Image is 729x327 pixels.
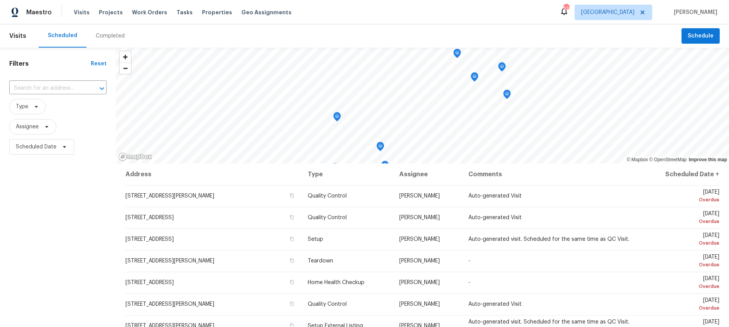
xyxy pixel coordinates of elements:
[125,163,302,185] th: Address
[125,280,174,285] span: [STREET_ADDRESS]
[308,280,364,285] span: Home Health Checkup
[308,193,347,199] span: Quality Control
[399,280,440,285] span: [PERSON_NAME]
[308,237,323,242] span: Setup
[647,233,719,247] span: [DATE]
[91,60,107,68] div: Reset
[288,235,295,242] button: Copy Address
[647,218,719,225] div: Overdue
[468,193,522,199] span: Auto-generated Visit
[468,258,470,264] span: -
[399,193,440,199] span: [PERSON_NAME]
[125,237,174,242] span: [STREET_ADDRESS]
[647,304,719,312] div: Overdue
[399,301,440,307] span: [PERSON_NAME]
[647,189,719,204] span: [DATE]
[308,215,347,220] span: Quality Control
[468,215,522,220] span: Auto-generated Visit
[393,163,462,185] th: Assignee
[97,83,107,94] button: Open
[381,161,389,173] div: Map marker
[468,301,522,307] span: Auto-generated Visit
[647,254,719,269] span: [DATE]
[96,32,125,40] div: Completed
[647,298,719,312] span: [DATE]
[689,157,727,162] a: Improve this map
[647,276,719,290] span: [DATE]
[202,9,232,16] span: Properties
[132,9,167,16] span: Work Orders
[503,90,511,102] div: Map marker
[468,237,629,242] span: Auto-generated visit. Scheduled for the same time as QC Visit.
[48,32,77,39] div: Scheduled
[125,258,214,264] span: [STREET_ADDRESS][PERSON_NAME]
[468,280,470,285] span: -
[399,258,440,264] span: [PERSON_NAME]
[9,82,85,94] input: Search for an address...
[288,214,295,221] button: Copy Address
[376,142,384,154] div: Map marker
[125,301,214,307] span: [STREET_ADDRESS][PERSON_NAME]
[671,9,717,16] span: [PERSON_NAME]
[176,10,193,15] span: Tasks
[288,192,295,199] button: Copy Address
[302,163,393,185] th: Type
[563,5,569,12] div: 52
[9,60,91,68] h1: Filters
[16,123,39,131] span: Assignee
[125,193,214,199] span: [STREET_ADDRESS][PERSON_NAME]
[16,143,56,151] span: Scheduled Date
[647,283,719,290] div: Overdue
[453,49,461,61] div: Map marker
[627,157,648,162] a: Mapbox
[120,51,131,63] button: Zoom in
[581,9,634,16] span: [GEOGRAPHIC_DATA]
[462,163,641,185] th: Comments
[241,9,292,16] span: Geo Assignments
[641,163,720,185] th: Scheduled Date ↑
[647,239,719,247] div: Overdue
[120,63,131,74] button: Zoom out
[99,9,123,16] span: Projects
[288,279,295,286] button: Copy Address
[74,9,90,16] span: Visits
[288,257,295,264] button: Copy Address
[9,27,26,44] span: Visits
[288,300,295,307] button: Copy Address
[647,211,719,225] span: [DATE]
[308,301,347,307] span: Quality Control
[16,103,28,111] span: Type
[308,258,333,264] span: Teardown
[118,152,152,161] a: Mapbox homepage
[498,62,506,74] div: Map marker
[399,237,440,242] span: [PERSON_NAME]
[688,31,714,41] span: Schedule
[116,48,729,163] canvas: Map
[471,72,478,84] div: Map marker
[647,261,719,269] div: Overdue
[682,28,720,44] button: Schedule
[331,163,339,175] div: Map marker
[399,215,440,220] span: [PERSON_NAME]
[125,215,174,220] span: [STREET_ADDRESS]
[647,196,719,204] div: Overdue
[649,157,687,162] a: OpenStreetMap
[333,112,341,124] div: Map marker
[26,9,52,16] span: Maestro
